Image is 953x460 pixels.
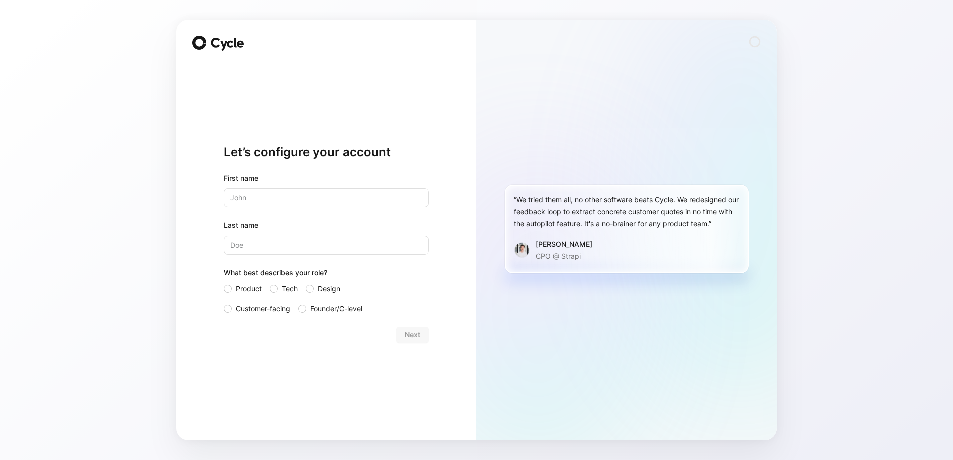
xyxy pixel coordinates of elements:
span: Product [236,283,262,295]
div: First name [224,172,429,184]
h1: Let’s configure your account [224,144,429,160]
span: Design [318,283,340,295]
div: [PERSON_NAME] [536,238,592,250]
span: Tech [282,283,298,295]
input: Doe [224,236,429,255]
label: Last name [224,219,429,232]
p: CPO @ Strapi [536,250,592,262]
span: Customer-facing [236,303,290,315]
div: “We tried them all, no other software beats Cycle. We redesigned our feedback loop to extract con... [514,194,740,230]
span: Founder/C-level [310,303,362,315]
div: What best describes your role? [224,267,429,283]
input: John [224,188,429,207]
